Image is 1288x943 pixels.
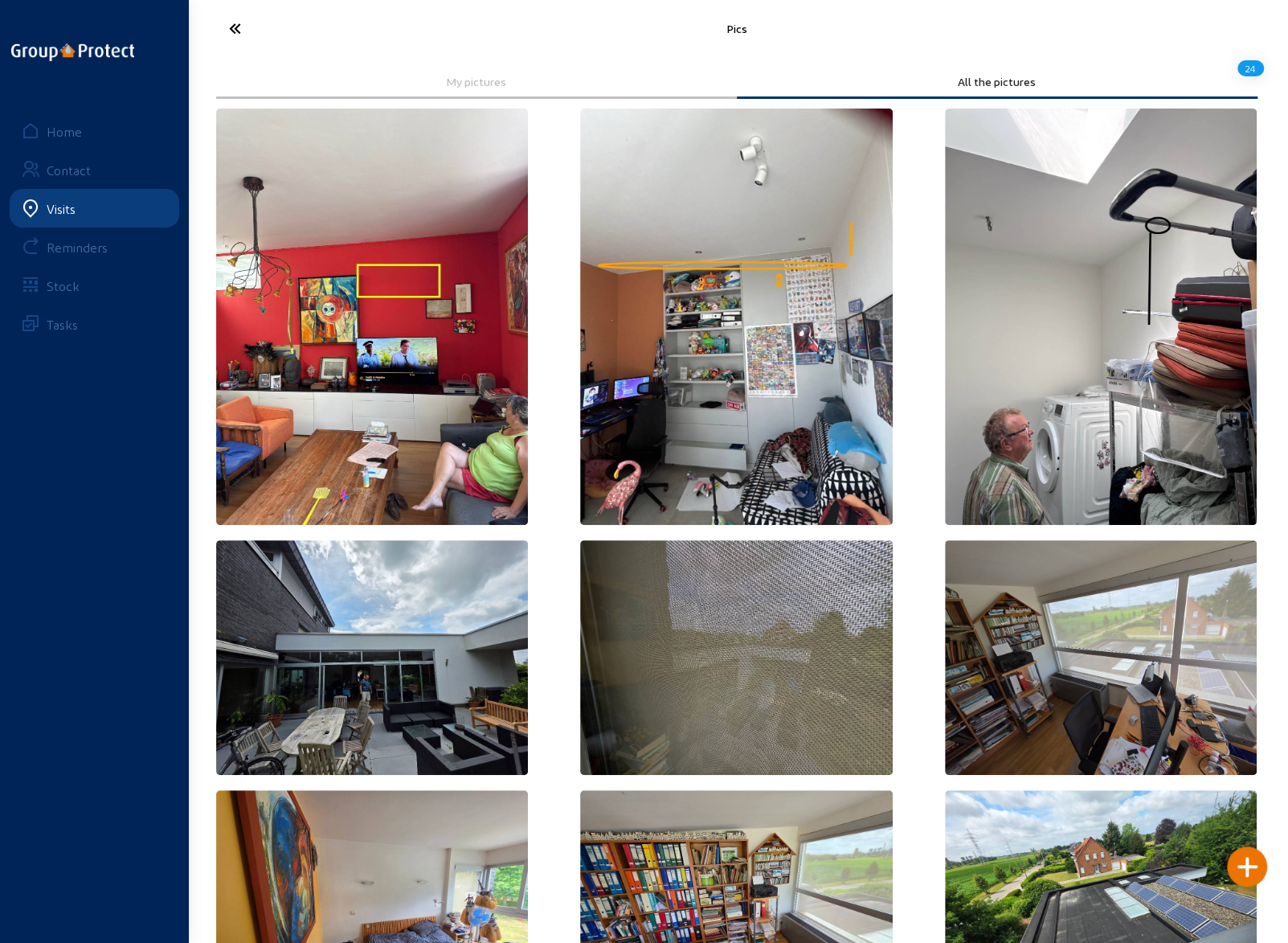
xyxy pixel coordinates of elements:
div: Tasks [47,317,78,332]
div: Stock [47,278,80,293]
img: 20250627_115934.jpg [945,540,1257,775]
a: Visits [10,189,179,228]
a: Home [10,112,179,150]
div: Visits [47,201,76,216]
div: 24 [1237,55,1264,82]
div: Contact [47,162,91,178]
img: ecae3e75-2697-8b2f-4380-bc9664004603.jpeg [216,109,529,525]
div: My pictures [227,75,726,88]
a: Tasks [10,305,179,343]
img: 20250627_120220.jpg [216,540,529,775]
img: 43911075-3bb0-fd7d-9106-f3d4a9766c09.jpeg [580,109,893,525]
a: Contact [10,150,179,189]
div: All the pictures [748,75,1246,88]
a: Reminders [10,228,179,266]
img: logo-oneline.png [11,43,134,61]
img: 20250627_120100.jpg [580,540,893,775]
div: Pics [383,22,1090,35]
a: Stock [10,266,179,305]
div: Home [47,124,82,139]
img: 52543585-56ef-daa5-7c5f-3b115bc7de99.jpeg [945,109,1257,525]
div: Reminders [47,240,108,255]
